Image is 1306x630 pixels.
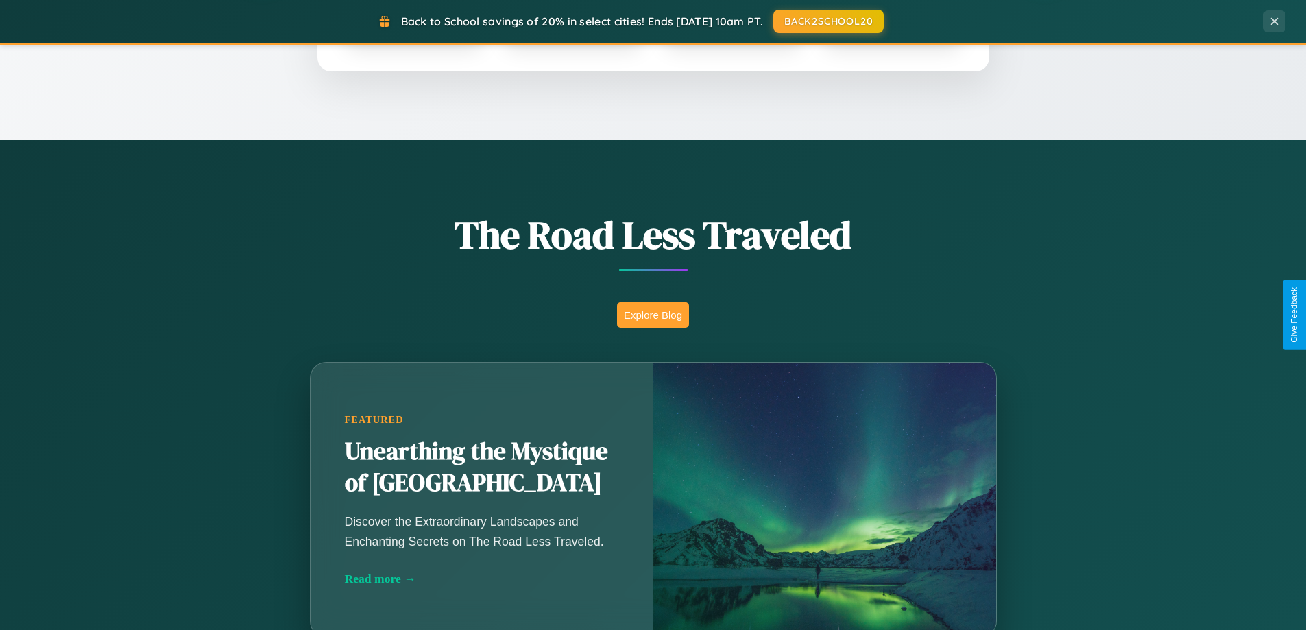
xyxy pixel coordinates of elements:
[345,414,619,426] div: Featured
[773,10,884,33] button: BACK2SCHOOL20
[345,436,619,499] h2: Unearthing the Mystique of [GEOGRAPHIC_DATA]
[401,14,763,28] span: Back to School savings of 20% in select cities! Ends [DATE] 10am PT.
[242,208,1065,261] h1: The Road Less Traveled
[345,572,619,586] div: Read more →
[617,302,689,328] button: Explore Blog
[345,512,619,550] p: Discover the Extraordinary Landscapes and Enchanting Secrets on The Road Less Traveled.
[1290,287,1299,343] div: Give Feedback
